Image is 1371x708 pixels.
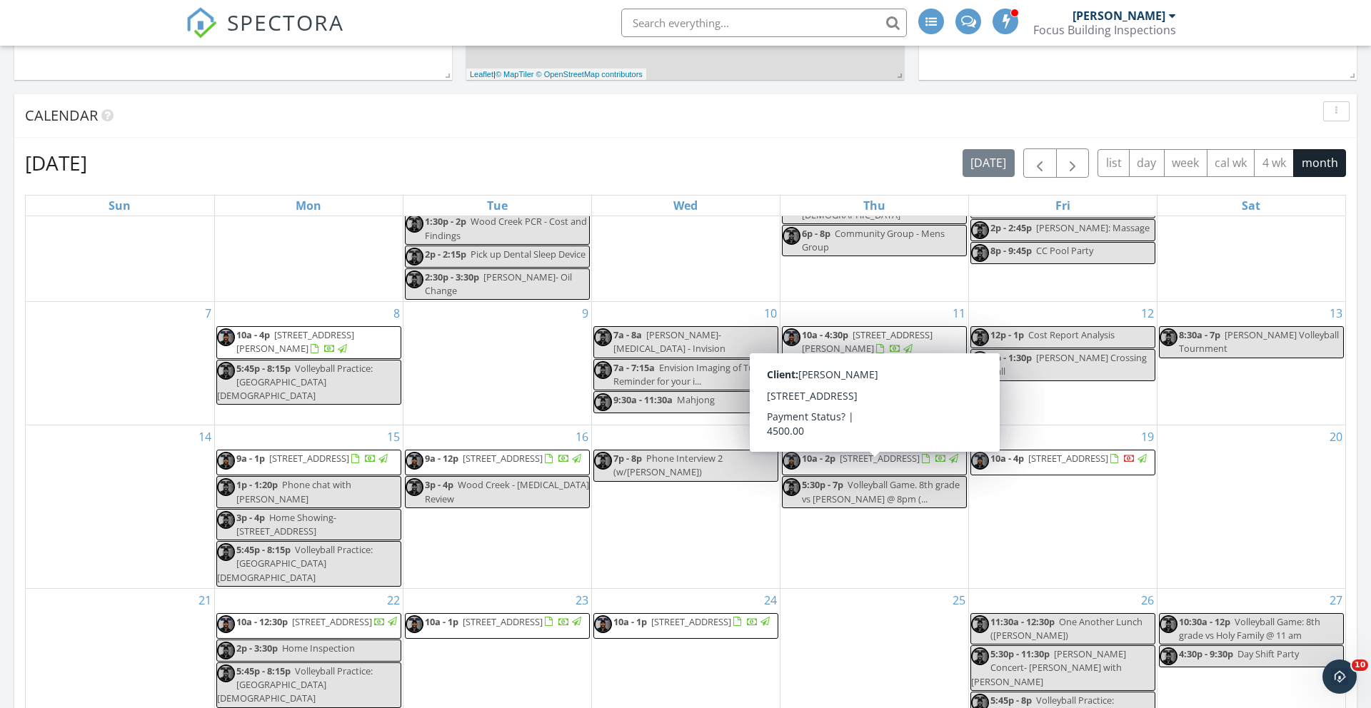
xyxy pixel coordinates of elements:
span: 2p - 2:15p [425,248,466,261]
td: Go to September 17, 2025 [591,425,780,589]
span: Volleyball Game. 8th grade vs [PERSON_NAME] @ 8pm (... [802,478,960,505]
span: Home Showing- [STREET_ADDRESS] [236,511,336,537]
a: Go to September 25, 2025 [950,589,968,612]
span: [STREET_ADDRESS] [463,452,543,465]
a: Tuesday [484,196,511,216]
button: cal wk [1207,149,1255,177]
span: [PERSON_NAME] Crossing Call [990,351,1147,378]
img: lance_coffman_commercial_inspector_focus_building_inspections.png [217,511,235,529]
span: [STREET_ADDRESS] [651,615,731,628]
a: © OpenStreetMap contributors [536,70,643,79]
span: [STREET_ADDRESS][PERSON_NAME] [236,328,354,355]
span: Volleyball Game. 8th grade vs MC White @ 8pm [802,394,960,420]
td: Go to September 15, 2025 [214,425,403,589]
img: lance_coffman_commercial_inspector_focus_building_inspections.png [217,664,235,682]
img: lance_coffman_commercial_inspector_focus_building_inspections.png [971,328,989,346]
span: 7a - 8a [613,328,642,341]
a: Go to September 26, 2025 [1138,589,1157,612]
span: Mahjong [677,393,715,406]
a: Go to September 14, 2025 [196,425,214,448]
a: 10a - 1p [STREET_ADDRESS] [613,615,772,628]
span: 3p - 4p [236,511,265,524]
span: Volleyball Practice: [GEOGRAPHIC_DATA][DEMOGRAPHIC_DATA] [217,362,373,402]
a: Go to September 8, 2025 [391,302,403,325]
img: lance_coffman_commercial_inspector_focus_building_inspections.png [217,452,235,470]
span: 1p - 1:30p [990,351,1032,364]
button: 4 wk [1254,149,1294,177]
a: 9a - 12p [STREET_ADDRESS] [425,452,583,465]
a: Go to September 19, 2025 [1138,425,1157,448]
span: 5:30p - 7p [802,478,843,491]
span: Phone chat with [PERSON_NAME] [236,478,351,505]
a: Go to September 22, 2025 [384,589,403,612]
img: lance_coffman_commercial_inspector_focus_building_inspections.png [406,452,423,470]
a: Sunday [106,196,134,216]
span: Cost Report Analysis [1028,328,1115,341]
span: SPECTORA [227,7,344,37]
img: lance_coffman_commercial_inspector_focus_building_inspections.png [1160,615,1177,633]
a: Go to September 16, 2025 [573,425,591,448]
img: lance_coffman_commercial_inspector_focus_building_inspections.png [406,270,423,288]
span: 7p - 8p [613,452,642,465]
span: [STREET_ADDRESS] [463,615,543,628]
a: Go to September 12, 2025 [1138,302,1157,325]
td: Go to September 10, 2025 [591,302,780,425]
span: Phone Call - Cost to Cure Discussion: 11107 E B... [802,362,953,388]
span: Volleyball Practice: [GEOGRAPHIC_DATA][DEMOGRAPHIC_DATA] [217,664,373,704]
span: 2:30p - 3:30p [425,270,479,283]
a: 10a - 4p [STREET_ADDRESS][PERSON_NAME] [236,328,354,355]
div: | [466,69,646,81]
span: 7a - 7:15a [613,361,655,374]
span: Day Shift Party [1237,647,1299,660]
span: 9:30a - 11:30a [613,393,673,406]
span: 8:30a - 7p [1179,328,1220,341]
a: 10a - 12:30p [STREET_ADDRESS] [236,615,399,628]
span: 2:30p - 3p [802,362,843,375]
button: day [1129,149,1165,177]
a: 10a - 1p [STREET_ADDRESS] [405,613,590,639]
span: [STREET_ADDRESS] [840,452,920,465]
a: Go to September 11, 2025 [950,302,968,325]
span: 10a - 4p [990,452,1024,465]
a: © MapTiler [496,70,534,79]
span: Volleyball Practice: [DEMOGRAPHIC_DATA] [802,194,925,221]
div: [PERSON_NAME] [1073,9,1165,23]
span: 10 [1352,659,1368,671]
a: Go to September 18, 2025 [950,425,968,448]
span: [STREET_ADDRESS] [269,452,349,465]
span: 4:30p - 9:30p [1179,647,1233,660]
a: 9a - 1p [STREET_ADDRESS] [236,452,390,465]
span: 10a - 12:30p [236,615,288,628]
img: lance_coffman_commercial_inspector_focus_building_inspections.png [783,452,800,470]
span: [PERSON_NAME] Concert- [PERSON_NAME] with [PERSON_NAME] [971,647,1126,687]
img: lance_coffman_commercial_inspector_focus_building_inspections.png [217,478,235,496]
span: [STREET_ADDRESS][PERSON_NAME] [802,328,933,355]
img: lance_coffman_commercial_inspector_focus_building_inspections.png [217,543,235,561]
img: lance_coffman_commercial_inspector_focus_building_inspections.png [406,215,423,233]
a: 10a - 1p [STREET_ADDRESS] [425,615,583,628]
img: lance_coffman_commercial_inspector_focus_building_inspections.png [783,478,800,496]
span: 5:45p - 8:15p [236,543,291,556]
img: lance_coffman_commercial_inspector_focus_building_inspections.png [406,478,423,496]
img: lance_coffman_commercial_inspector_focus_building_inspections.png [594,615,612,633]
span: [PERSON_NAME]- [MEDICAL_DATA] - Invision [613,328,725,355]
span: 12p - 1p [990,328,1024,341]
img: lance_coffman_commercial_inspector_focus_building_inspections.png [217,615,235,633]
span: Home Inspection [282,642,355,654]
a: 10a - 4:30p [STREET_ADDRESS][PERSON_NAME] [802,328,933,355]
button: list [1098,149,1130,177]
td: Go to September 18, 2025 [780,425,968,589]
span: [PERSON_NAME]: Massage [1036,221,1150,234]
td: Go to September 12, 2025 [968,302,1157,425]
img: lance_coffman_commercial_inspector_focus_building_inspections.png [594,328,612,346]
img: lance_coffman_commercial_inspector_focus_building_inspections.png [594,452,612,470]
span: 10a - 2p [802,452,835,465]
img: lance_coffman_commercial_inspector_focus_building_inspections.png [971,244,989,262]
span: 3p - 4p [425,478,453,491]
div: Focus Building Inspections [1033,23,1176,37]
span: Pick up Dental Sleep Device [471,248,586,261]
span: 10a - 4p [236,328,270,341]
button: month [1293,149,1346,177]
a: 10a - 12:30p [STREET_ADDRESS] [216,613,401,639]
img: lance_coffman_commercial_inspector_focus_building_inspections.png [1160,328,1177,346]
